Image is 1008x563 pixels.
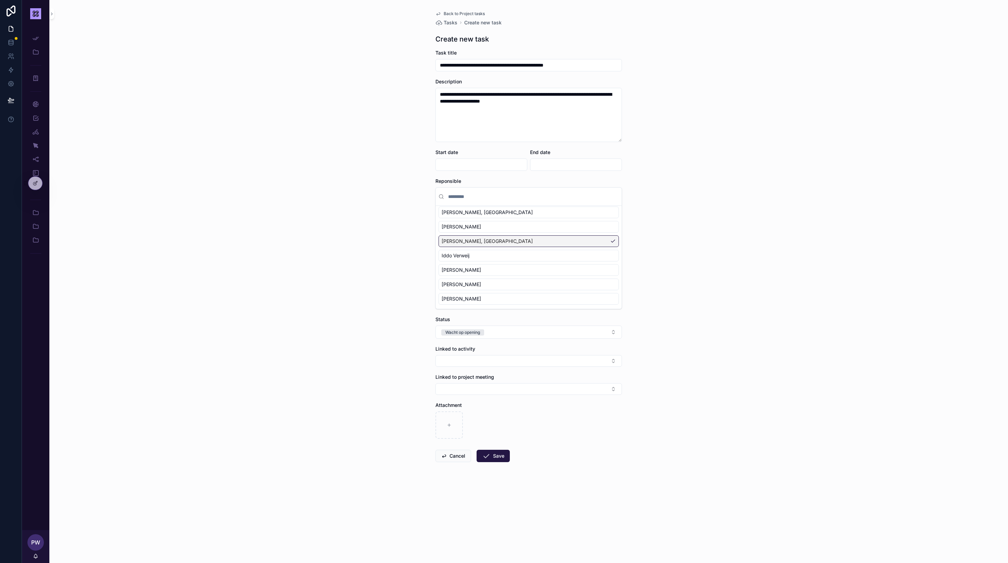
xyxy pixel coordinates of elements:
[435,178,461,184] span: Reponsible
[435,355,622,367] button: Select Button
[31,538,40,547] span: PW
[435,346,475,352] span: Linked to activity
[435,402,462,408] span: Attachment
[442,267,481,273] span: [PERSON_NAME]
[435,383,622,395] button: Select Button
[530,149,550,155] span: End date
[435,326,622,339] button: Select Button
[442,281,481,288] span: [PERSON_NAME]
[442,209,533,216] span: [PERSON_NAME], [GEOGRAPHIC_DATA]
[442,238,533,245] span: [PERSON_NAME], [GEOGRAPHIC_DATA]
[435,11,485,16] a: Back to Project tasks
[477,450,510,462] button: Save
[445,329,480,336] div: Wacht op opening
[435,316,450,322] span: Status
[435,79,462,84] span: Description
[444,11,485,16] span: Back to Project tasks
[435,450,471,462] button: Cancel
[464,19,502,26] a: Create new task
[444,19,457,26] span: Tasks
[435,149,458,155] span: Start date
[22,27,49,268] div: scrollable content
[435,50,457,56] span: Task title
[30,8,41,19] img: App logo
[435,374,494,380] span: Linked to project meeting
[435,19,457,26] a: Tasks
[442,223,481,230] span: [PERSON_NAME]
[436,206,622,309] div: Suggestions
[435,34,489,44] h1: Create new task
[442,295,481,302] span: [PERSON_NAME]
[442,252,469,259] span: Iddo Verweij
